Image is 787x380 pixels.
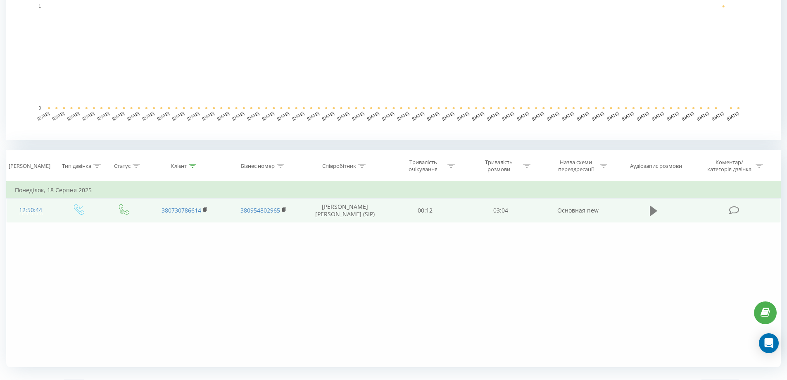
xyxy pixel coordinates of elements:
text: [DATE] [606,111,620,121]
text: [DATE] [696,111,710,121]
div: Open Intercom Messenger [759,333,779,353]
text: [DATE] [142,111,155,121]
text: [DATE] [37,111,50,121]
text: [DATE] [546,111,560,121]
td: Основная new [538,198,617,222]
div: Коментар/категорія дзвінка [705,159,754,173]
text: [DATE] [651,111,665,121]
text: [DATE] [307,111,320,121]
text: [DATE] [171,111,185,121]
text: [DATE] [441,111,455,121]
text: [DATE] [52,111,65,121]
text: [DATE] [112,111,125,121]
text: [DATE] [246,111,260,121]
text: [DATE] [97,111,110,121]
text: [DATE] [666,111,680,121]
div: Тривалість очікування [401,159,445,173]
div: Тривалість розмови [477,159,521,173]
text: 1 [38,4,41,9]
text: 0 [38,106,41,110]
div: Аудіозапис розмови [630,163,682,170]
div: Статус [114,163,131,170]
text: [DATE] [561,111,575,121]
text: [DATE] [216,111,230,121]
text: [DATE] [726,111,739,121]
text: [DATE] [202,111,215,121]
div: Клієнт [171,163,187,170]
text: [DATE] [621,111,635,121]
text: [DATE] [426,111,440,121]
text: [DATE] [501,111,515,121]
text: [DATE] [576,111,590,121]
div: Тип дзвінка [62,163,91,170]
div: [PERSON_NAME] [9,163,50,170]
text: [DATE] [516,111,530,121]
div: Назва схеми переадресації [554,159,598,173]
text: [DATE] [366,111,380,121]
text: [DATE] [126,111,140,121]
text: [DATE] [531,111,545,121]
text: [DATE] [681,111,695,121]
td: Понеділок, 18 Серпня 2025 [7,182,781,198]
text: [DATE] [456,111,470,121]
text: [DATE] [711,111,725,121]
a: 380730786614 [162,206,201,214]
text: [DATE] [321,111,335,121]
text: [DATE] [157,111,170,121]
text: [DATE] [186,111,200,121]
text: [DATE] [396,111,410,121]
text: [DATE] [231,111,245,121]
text: [DATE] [336,111,350,121]
text: [DATE] [471,111,485,121]
text: [DATE] [486,111,500,121]
text: [DATE] [351,111,365,121]
div: Бізнес номер [241,163,275,170]
text: [DATE] [276,111,290,121]
text: [DATE] [81,111,95,121]
div: Співробітник [322,163,356,170]
text: [DATE] [67,111,80,121]
text: [DATE] [381,111,395,121]
text: [DATE] [411,111,425,121]
td: [PERSON_NAME] [PERSON_NAME] (SIP) [303,198,388,222]
text: [DATE] [262,111,275,121]
div: 12:50:44 [15,202,47,218]
text: [DATE] [591,111,605,121]
text: [DATE] [291,111,305,121]
a: 380954802965 [240,206,280,214]
td: 03:04 [463,198,539,222]
td: 00:12 [388,198,463,222]
text: [DATE] [636,111,650,121]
